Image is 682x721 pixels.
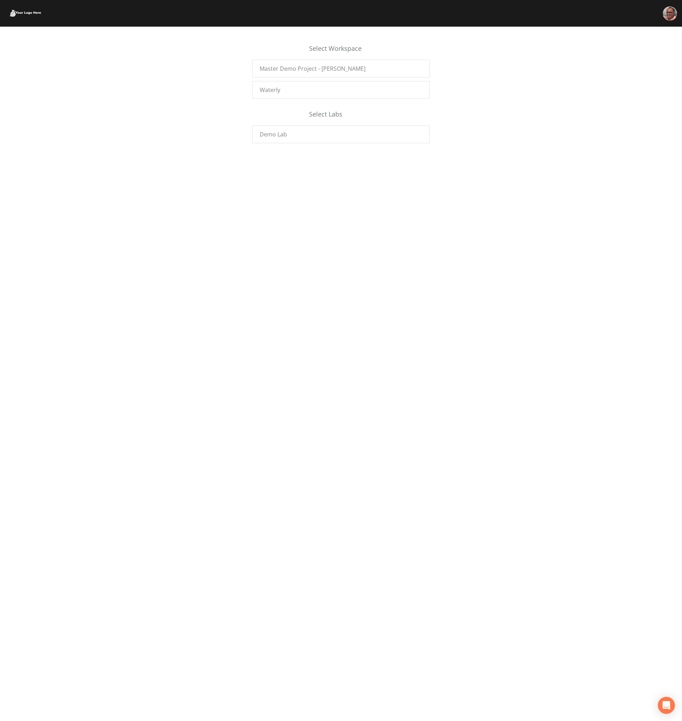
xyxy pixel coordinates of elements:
a: Waterly [252,81,430,99]
a: Demo Lab [252,125,430,143]
img: logo [10,10,41,17]
img: e2d790fa78825a4bb76dcb6ab311d44c [663,6,677,21]
span: Demo Lab [260,130,287,139]
div: Select Labs [252,109,430,125]
span: Waterly [260,86,280,94]
div: Select Workspace [252,44,430,60]
a: Master Demo Project - [PERSON_NAME] [252,60,430,77]
span: Master Demo Project - [PERSON_NAME] [260,64,366,73]
div: Open Intercom Messenger [658,697,675,714]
